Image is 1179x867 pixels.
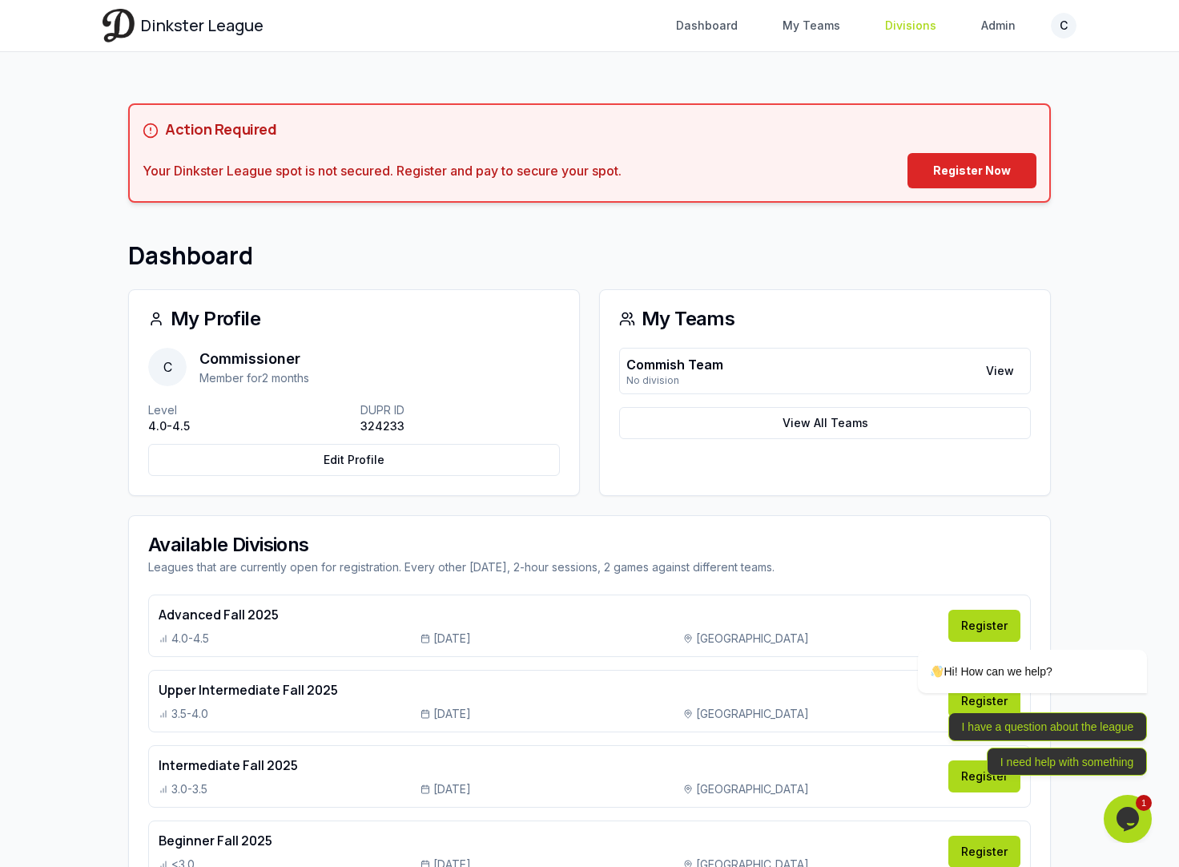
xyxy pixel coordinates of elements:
div: Leagues that are currently open for registration. Every other [DATE], 2-hour sessions, 2 games ag... [148,559,1031,575]
span: 3.5-4.0 [171,706,208,722]
h4: Intermediate Fall 2025 [159,756,939,775]
span: 3.0-3.5 [171,781,207,797]
span: 4.0-4.5 [171,631,209,647]
iframe: chat widget [1104,795,1155,843]
button: C [1051,13,1076,38]
h4: Upper Intermediate Fall 2025 [159,680,939,700]
p: Commish Team [626,355,723,374]
p: 324233 [360,418,560,434]
p: No division [626,374,723,387]
a: View [976,357,1024,385]
a: Admin [972,11,1025,40]
a: Register Now [907,153,1036,188]
a: View All Teams [619,407,1031,439]
h5: Action Required [165,118,276,140]
img: Dinkster [103,9,135,42]
p: DUPR ID [360,402,560,418]
h4: Beginner Fall 2025 [159,831,939,850]
a: Divisions [875,11,946,40]
p: Member for 2 months [199,370,309,386]
span: [DATE] [433,706,471,722]
a: Dashboard [666,11,747,40]
span: [DATE] [433,631,471,647]
a: Edit Profile [148,444,560,476]
span: [DATE] [433,781,471,797]
a: My Teams [773,11,850,40]
div: My Profile [148,309,560,329]
p: 4.0-4.5 [148,418,348,434]
span: [GEOGRAPHIC_DATA] [696,631,809,647]
div: Your Dinkster League spot is not secured. Register and pay to secure your spot. [143,161,622,180]
span: [GEOGRAPHIC_DATA] [696,781,809,797]
p: Level [148,402,348,418]
span: [GEOGRAPHIC_DATA] [696,706,809,722]
p: Commissioner [199,348,309,370]
span: C [148,348,187,386]
h4: Advanced Fall 2025 [159,605,939,624]
div: Available Divisions [148,535,1031,554]
span: Dinkster League [141,14,264,37]
iframe: chat widget [867,505,1155,787]
h1: Dashboard [128,241,1051,270]
div: My Teams [619,309,1031,329]
a: Dinkster League [103,9,264,42]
